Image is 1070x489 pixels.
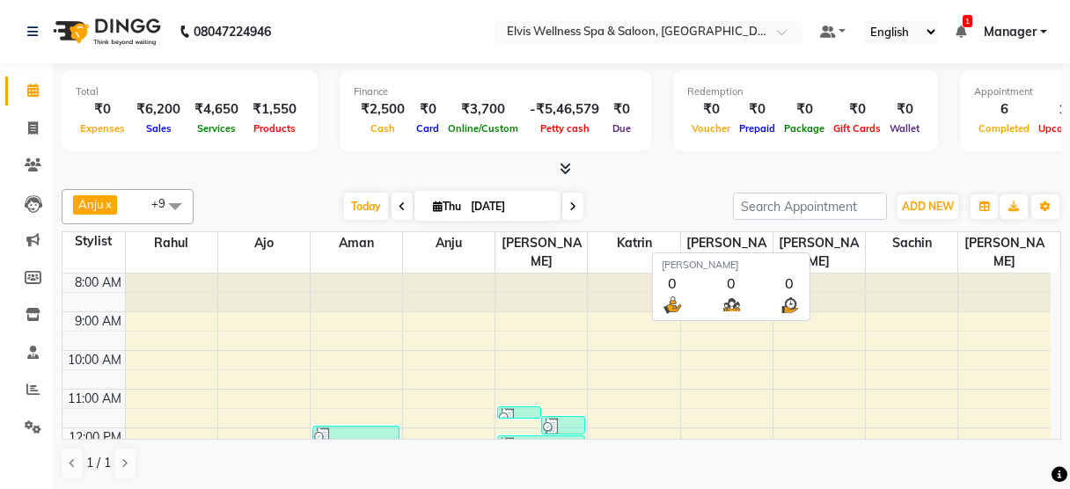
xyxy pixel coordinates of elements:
div: [PERSON_NAME], TK03, 12:15 PM-12:45 PM, Hands & Feet Men - Cut/File Polish [498,436,584,452]
div: ₹0 [780,99,829,120]
span: Expenses [76,122,129,135]
div: [PERSON_NAME], TK01, 12:00 PM-01:00 PM, Massage - Swedish Massage (60 Min) [313,427,399,462]
div: ₹0 [885,99,924,120]
span: [PERSON_NAME] [681,232,773,273]
div: ₹0 [687,99,735,120]
div: 11:00 AM [64,390,125,408]
span: Manager [984,23,1037,41]
div: [PERSON_NAME], TK03, 11:45 AM-12:15 PM, Waxing - [GEOGRAPHIC_DATA] [542,417,584,434]
span: Package [780,122,829,135]
span: 1 [963,15,972,27]
button: ADD NEW [898,194,958,219]
span: ADD NEW [902,200,954,213]
div: ₹3,700 [443,99,523,120]
span: [PERSON_NAME] [773,232,865,273]
div: 0 [779,273,801,294]
span: [PERSON_NAME] [495,232,587,273]
input: Search Appointment [733,193,887,220]
div: Redemption [687,84,924,99]
span: Products [249,122,300,135]
div: [PERSON_NAME] [662,258,801,273]
div: ₹0 [829,99,885,120]
span: Gift Cards [829,122,885,135]
a: x [104,197,112,211]
span: Sachin [866,232,957,254]
div: ₹4,650 [187,99,246,120]
div: Stylist [62,232,125,251]
span: Katrin [588,232,679,254]
div: 12:00 PM [65,428,125,447]
span: Services [193,122,240,135]
div: 6 [974,99,1034,120]
span: Card [412,122,443,135]
div: ₹2,500 [354,99,412,120]
span: Wallet [885,122,924,135]
span: [PERSON_NAME] [958,232,1051,273]
span: Cash [366,122,399,135]
div: [PERSON_NAME], TK03, 11:30 AM-11:45 AM, Threading - Eye Brows [498,407,540,418]
span: Anju [78,197,104,211]
div: ₹0 [76,99,129,120]
span: Rahul [126,232,217,254]
span: Sales [142,122,176,135]
a: 1 [956,24,966,40]
div: 9:00 AM [71,312,125,331]
span: Aman [311,232,402,254]
div: ₹0 [735,99,780,120]
span: Thu [429,200,465,213]
span: Online/Custom [443,122,523,135]
span: Today [344,193,388,220]
div: ₹0 [606,99,637,120]
div: -₹5,46,579 [523,99,606,120]
span: Anju [403,232,495,254]
span: Prepaid [735,122,780,135]
div: 10:00 AM [64,351,125,369]
input: 2025-09-04 [465,193,553,220]
div: ₹0 [412,99,443,120]
span: Ajo [218,232,310,254]
img: logo [45,7,165,56]
div: 0 [720,273,742,294]
div: Finance [354,84,637,99]
b: 08047224946 [194,7,271,56]
div: Total [76,84,304,99]
span: Petty cash [536,122,594,135]
span: Due [608,122,635,135]
span: +9 [151,196,179,210]
span: Completed [974,122,1034,135]
img: wait_time.png [779,294,801,316]
img: serve.png [662,294,684,316]
div: 0 [662,273,684,294]
div: ₹1,550 [246,99,304,120]
div: 8:00 AM [71,274,125,292]
span: 1 / 1 [86,454,111,472]
img: queue.png [720,294,742,316]
div: ₹6,200 [129,99,187,120]
span: Voucher [687,122,735,135]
